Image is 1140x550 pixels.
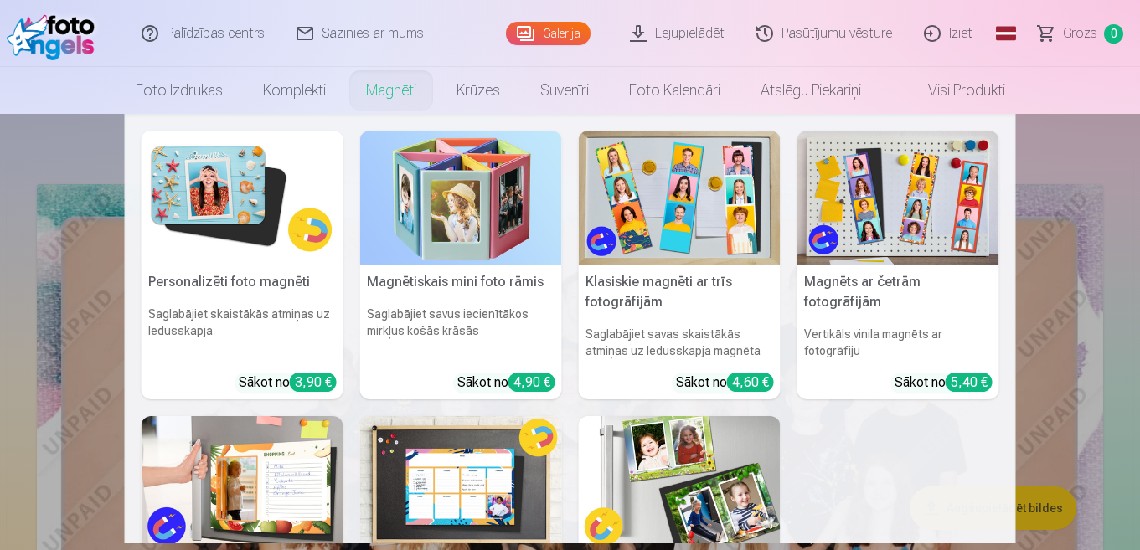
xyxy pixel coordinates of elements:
[579,319,781,366] h6: Saglabājiet savas skaistākās atmiņas uz ledusskapja magnēta
[116,67,243,114] a: Foto izdrukas
[579,265,781,319] h5: Klasiskie magnēti ar trīs fotogrāfijām
[895,373,993,393] div: Sākot no
[1063,23,1097,44] span: Grozs
[506,22,591,45] a: Galerija
[797,265,999,319] h5: Magnēts ar četrām fotogrāfijām
[457,373,555,393] div: Sākot no
[797,319,999,366] h6: Vertikāls vinila magnēts ar fotogrāfiju
[797,131,999,265] img: Magnēts ar četrām fotogrāfijām
[508,373,555,392] div: 4,90 €
[346,67,436,114] a: Magnēti
[609,67,740,114] a: Foto kalendāri
[360,265,562,299] h5: Magnētiskais mini foto rāmis
[360,299,562,366] h6: Saglabājiet savus iecienītākos mirkļus košās krāsās
[520,67,609,114] a: Suvenīri
[142,131,343,265] img: Personalizēti foto magnēti
[946,373,993,392] div: 5,40 €
[740,67,881,114] a: Atslēgu piekariņi
[290,373,337,392] div: 3,90 €
[142,131,343,399] a: Personalizēti foto magnētiPersonalizēti foto magnētiSaglabājiet skaistākās atmiņas uz ledusskapja...
[142,265,343,299] h5: Personalizēti foto magnēti
[360,131,562,399] a: Magnētiskais mini foto rāmisMagnētiskais mini foto rāmisSaglabājiet savus iecienītākos mirkļus ko...
[676,373,774,393] div: Sākot no
[797,131,999,399] a: Magnēts ar četrām fotogrāfijāmMagnēts ar četrām fotogrāfijāmVertikāls vinila magnēts ar fotogrāfi...
[1104,24,1123,44] span: 0
[579,131,781,399] a: Klasiskie magnēti ar trīs fotogrāfijāmKlasiskie magnēti ar trīs fotogrāfijāmSaglabājiet savas ska...
[436,67,520,114] a: Krūzes
[727,373,774,392] div: 4,60 €
[579,131,781,265] img: Klasiskie magnēti ar trīs fotogrāfijām
[243,67,346,114] a: Komplekti
[7,7,103,60] img: /fa1
[881,67,1025,114] a: Visi produkti
[239,373,337,393] div: Sākot no
[142,299,343,366] h6: Saglabājiet skaistākās atmiņas uz ledusskapja
[360,131,562,265] img: Magnētiskais mini foto rāmis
